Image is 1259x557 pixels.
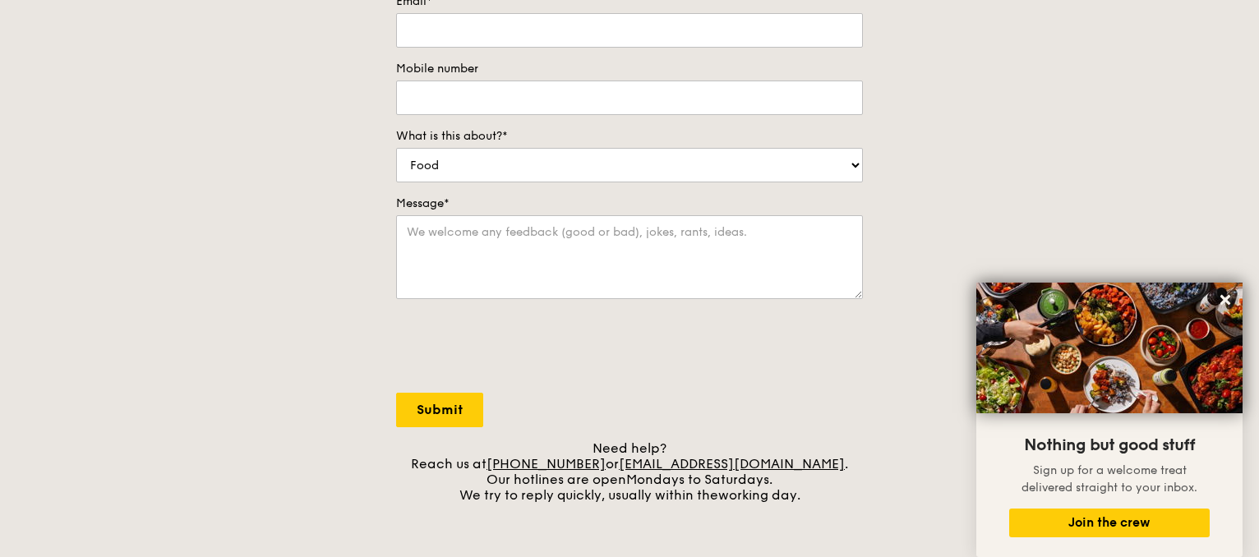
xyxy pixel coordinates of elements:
span: working day. [718,487,800,503]
label: What is this about?* [396,128,863,145]
button: Close [1212,287,1238,313]
iframe: reCAPTCHA [396,315,646,380]
label: Message* [396,196,863,212]
span: Nothing but good stuff [1024,435,1195,455]
span: Mondays to Saturdays. [626,472,772,487]
button: Join the crew [1009,509,1210,537]
div: Need help? Reach us at or . Our hotlines are open We try to reply quickly, usually within the [396,440,863,503]
label: Mobile number [396,61,863,77]
span: Sign up for a welcome treat delivered straight to your inbox. [1021,463,1197,495]
input: Submit [396,393,483,427]
a: [PHONE_NUMBER] [487,456,606,472]
a: [EMAIL_ADDRESS][DOMAIN_NAME] [619,456,845,472]
img: DSC07876-Edit02-Large.jpeg [976,283,1243,413]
